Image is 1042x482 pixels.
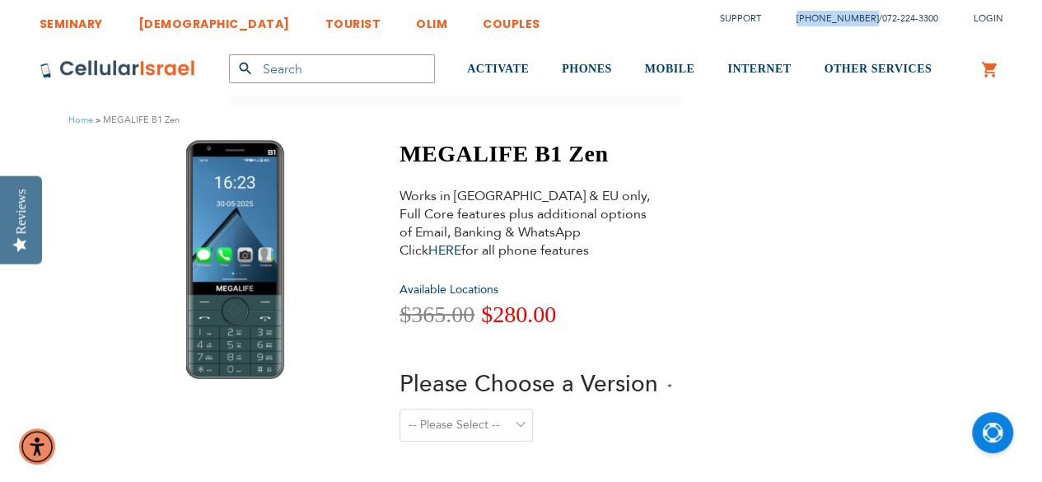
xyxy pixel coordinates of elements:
span: Login [974,12,1003,25]
div: Accessibility Menu [19,428,55,465]
a: Home [68,114,93,126]
img: Cellular Israel Logo [40,59,196,79]
a: [PHONE_NUMBER] [797,12,879,25]
span: PHONES [562,63,612,75]
input: Search [229,54,435,83]
a: Support [720,12,761,25]
span: $280.00 [481,302,556,327]
li: / [780,7,938,30]
a: MOBILE [645,39,695,101]
a: OTHER SERVICES [824,39,932,101]
a: PHONES [562,39,612,101]
a: ACTIVATE [467,39,529,101]
a: COUPLES [483,4,540,35]
a: 072-224-3300 [882,12,938,25]
a: OLIM [416,4,447,35]
span: ACTIVATE [467,63,529,75]
a: Available Locations [400,282,498,297]
a: HERE [428,241,461,260]
div: Reviews [14,189,29,234]
a: INTERNET [727,39,791,101]
a: [DEMOGRAPHIC_DATA] [138,4,290,35]
span: INTERNET [727,63,791,75]
a: TOURIST [325,4,381,35]
span: MOBILE [645,63,695,75]
span: $365.00 [400,302,474,327]
h1: MEGALIFE B1 Zen [400,140,672,168]
a: SEMINARY [40,4,103,35]
div: Works in [GEOGRAPHIC_DATA] & EU only, Full Core features plus additional options of Email, Bankin... [400,187,655,260]
li: MEGALIFE B1 Zen [93,112,180,128]
span: OTHER SERVICES [824,63,932,75]
img: MEGALIFE B1 Zen [186,140,284,379]
span: Please Choose a Version [400,368,658,400]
